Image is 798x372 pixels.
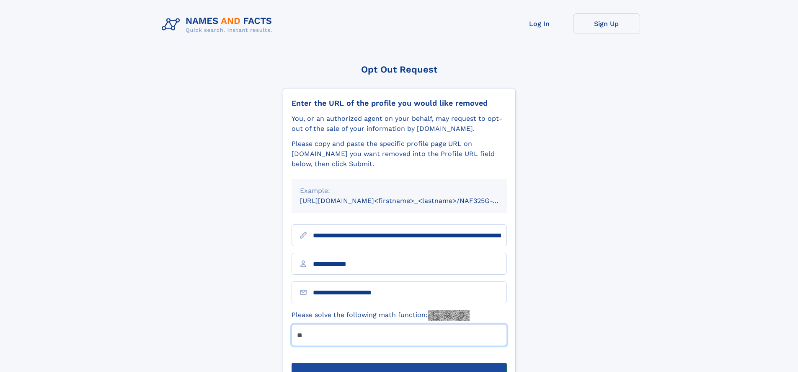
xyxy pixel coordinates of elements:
[573,13,640,34] a: Sign Up
[292,139,507,169] div: Please copy and paste the specific profile page URL on [DOMAIN_NAME] you want removed into the Pr...
[292,99,507,108] div: Enter the URL of the profile you would like removed
[158,13,279,36] img: Logo Names and Facts
[292,310,470,321] label: Please solve the following math function:
[292,114,507,134] div: You, or an authorized agent on your behalf, may request to opt-out of the sale of your informatio...
[300,197,523,205] small: [URL][DOMAIN_NAME]<firstname>_<lastname>/NAF325G-xxxxxxxx
[300,186,498,196] div: Example:
[506,13,573,34] a: Log In
[283,64,516,75] div: Opt Out Request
